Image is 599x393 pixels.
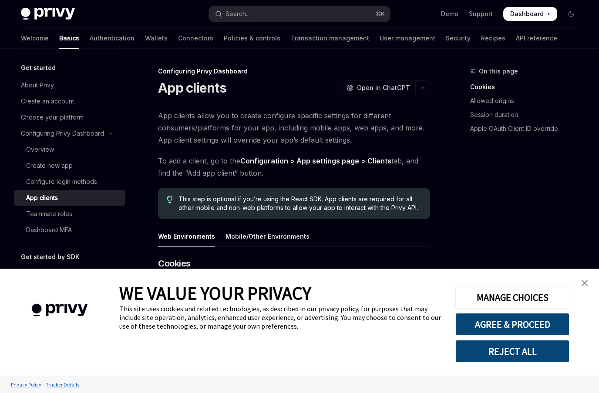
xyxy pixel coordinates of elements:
div: Mobile/Other Environments [225,226,310,246]
a: About Privy [14,77,125,93]
a: Privacy Policy [9,377,44,392]
h5: Get started by SDK [21,252,80,262]
a: Session duration [470,108,585,122]
span: App clients allow you to create configure specific settings for different consumers/platforms for... [158,110,430,146]
div: Configuring Privy Dashboard [21,128,104,139]
a: Apple OAuth Client ID override [470,122,585,136]
a: Create an account [14,93,125,109]
svg: Tip [167,196,173,203]
img: close banner [582,280,588,286]
img: dark logo [21,8,75,20]
a: Demo [441,10,458,18]
a: Connectors [178,28,213,49]
div: Create an account [21,96,74,107]
button: Open in ChatGPT [341,80,415,95]
a: Basics [59,28,79,49]
span: To add a client, go to the tab, and find the “Add app client” button. [158,155,430,179]
div: Configure login methods [26,177,97,187]
div: Web Environments [158,226,215,246]
h5: Get started [21,63,56,73]
div: Choose your platform [21,112,84,123]
div: App clients [26,193,58,203]
a: Configuration > App settings page > Clients [240,157,391,166]
a: API reference [516,28,557,49]
span: Dashboard [510,10,544,18]
div: Dashboard MFA [26,225,72,235]
div: This site uses cookies and related technologies, as described in our privacy policy, for purposes... [119,304,442,330]
button: REJECT ALL [455,340,569,363]
span: Open in ChatGPT [357,83,410,92]
div: Overview [26,144,54,155]
a: Configure login methods [14,174,125,190]
a: Support [469,10,493,18]
a: Create new app [14,158,125,173]
span: WE VALUE YOUR PRIVACY [119,282,311,304]
div: About Privy [21,80,54,90]
a: Wallets [145,28,168,49]
a: Teammate roles [14,206,125,222]
div: Configuring Privy Dashboard [158,67,430,76]
a: Security [446,28,471,49]
a: Cookies [470,80,585,94]
button: Toggle Configuring Privy Dashboard section [14,126,125,141]
a: Overview [14,142,125,157]
a: close banner [576,274,593,292]
a: Transaction management [291,28,369,49]
a: Dashboard MFA [14,222,125,238]
a: Welcome [21,28,49,49]
span: Cookies [158,257,191,270]
span: On this page [479,66,518,77]
a: Tracker Details [44,377,81,392]
img: company logo [13,291,106,329]
h1: App clients [158,80,226,96]
a: User management [380,28,435,49]
a: App clients [14,190,125,206]
span: This step is optional if you’re using the React SDK. App clients are required for all other mobil... [178,195,421,212]
a: Policies & controls [224,28,280,49]
div: Teammate roles [26,209,72,219]
button: MANAGE CHOICES [455,286,569,309]
a: Allowed origins [470,94,585,108]
button: Toggle dark mode [564,7,578,21]
a: Dashboard [503,7,557,21]
button: AGREE & PROCEED [455,313,569,336]
button: Open search [209,6,390,22]
span: ⌘ K [376,10,385,17]
a: Recipes [481,28,505,49]
a: Choose your platform [14,110,125,125]
div: Search... [225,9,250,19]
div: Create new app [26,160,73,171]
a: Authentication [90,28,135,49]
button: Toggle React section [14,266,125,282]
